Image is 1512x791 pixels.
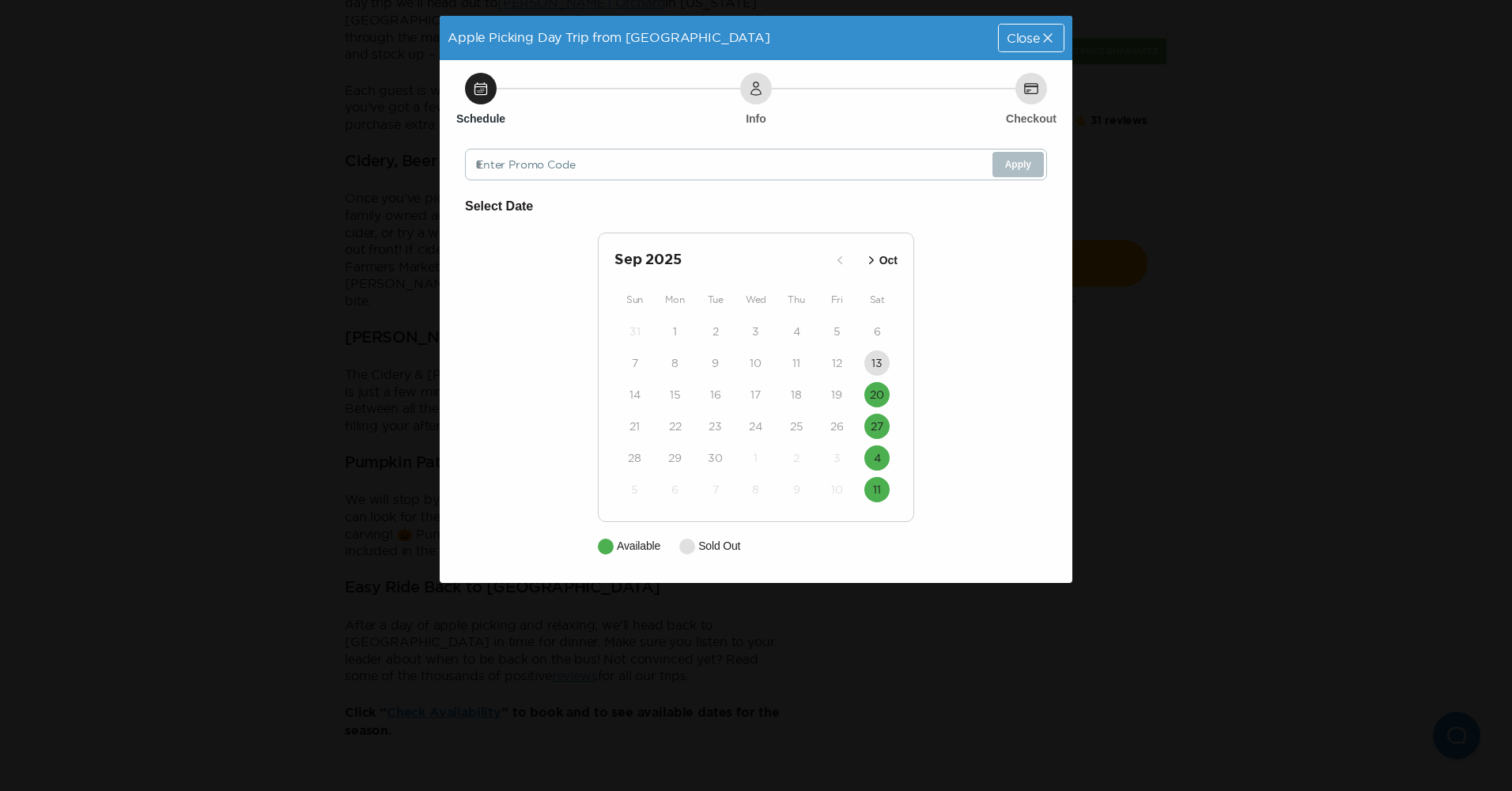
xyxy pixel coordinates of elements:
button: 6 [663,477,688,502]
h6: Info [746,111,766,127]
time: 3 [833,450,841,466]
button: 25 [784,414,809,439]
time: 9 [712,355,719,371]
div: Wed [735,290,776,309]
time: 24 [749,418,762,434]
time: 8 [671,355,679,371]
time: 25 [790,418,803,434]
button: 5 [622,477,648,502]
button: 6 [864,319,890,344]
button: 13 [864,350,890,376]
span: Close [1007,32,1040,44]
h6: Select Date [465,196,1047,217]
button: 5 [824,319,849,344]
button: 30 [703,445,728,471]
p: Sold Out [698,538,740,554]
span: Apple Picking Day Trip from [GEOGRAPHIC_DATA] [448,30,770,44]
button: 28 [622,445,648,471]
button: 9 [784,477,809,502]
time: 4 [874,450,881,466]
h6: Schedule [456,111,505,127]
time: 7 [632,355,638,371]
button: 11 [784,350,809,376]
div: Mon [655,290,695,309]
button: 19 [824,382,849,407]
time: 3 [752,324,759,339]
time: 28 [628,450,641,466]
time: 5 [833,324,841,339]
time: 20 [870,387,884,403]
button: 18 [784,382,809,407]
div: Thu [777,290,817,309]
time: 2 [713,324,719,339]
time: 22 [669,418,682,434]
button: 10 [824,477,849,502]
time: 19 [831,387,842,403]
button: 31 [622,319,648,344]
time: 1 [673,324,677,339]
time: 9 [793,482,800,498]
p: Oct [879,252,898,269]
time: 29 [668,450,682,466]
button: 24 [743,414,769,439]
button: 16 [703,382,728,407]
time: 1 [754,450,758,466]
button: 2 [703,319,728,344]
button: 14 [622,382,648,407]
button: 9 [703,350,728,376]
time: 8 [752,482,759,498]
time: 27 [871,418,883,434]
button: 1 [743,445,769,471]
div: Tue [695,290,735,309]
button: 26 [824,414,849,439]
button: 7 [622,350,648,376]
button: Oct [859,248,902,274]
time: 15 [670,387,681,403]
time: 26 [830,418,844,434]
time: 21 [629,418,640,434]
button: 27 [864,414,890,439]
p: Available [617,538,660,554]
button: 4 [784,319,809,344]
button: 3 [824,445,849,471]
button: 2 [784,445,809,471]
h6: Checkout [1006,111,1057,127]
button: 1 [663,319,688,344]
h2: Sep 2025 [614,249,827,271]
time: 10 [831,482,843,498]
time: 5 [631,482,638,498]
button: 22 [663,414,688,439]
button: 15 [663,382,688,407]
button: 3 [743,319,769,344]
button: 4 [864,445,890,471]
button: 8 [663,350,688,376]
time: 11 [873,482,881,498]
div: Sat [857,290,898,309]
time: 6 [671,482,679,498]
button: 20 [864,382,890,407]
button: 8 [743,477,769,502]
time: 11 [792,355,800,371]
time: 13 [871,355,883,371]
time: 16 [710,387,721,403]
div: Fri [817,290,857,309]
button: 11 [864,477,890,502]
time: 31 [629,324,641,339]
time: 4 [793,324,800,339]
button: 10 [743,350,769,376]
button: 23 [703,414,728,439]
button: 29 [663,445,688,471]
time: 12 [832,355,842,371]
time: 17 [750,387,761,403]
button: 12 [824,350,849,376]
time: 7 [713,482,719,498]
time: 14 [629,387,641,403]
time: 23 [709,418,722,434]
div: Sun [614,290,655,309]
button: 7 [703,477,728,502]
time: 6 [874,324,881,339]
time: 30 [708,450,723,466]
time: 2 [793,450,799,466]
time: 10 [750,355,762,371]
button: 21 [622,414,648,439]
